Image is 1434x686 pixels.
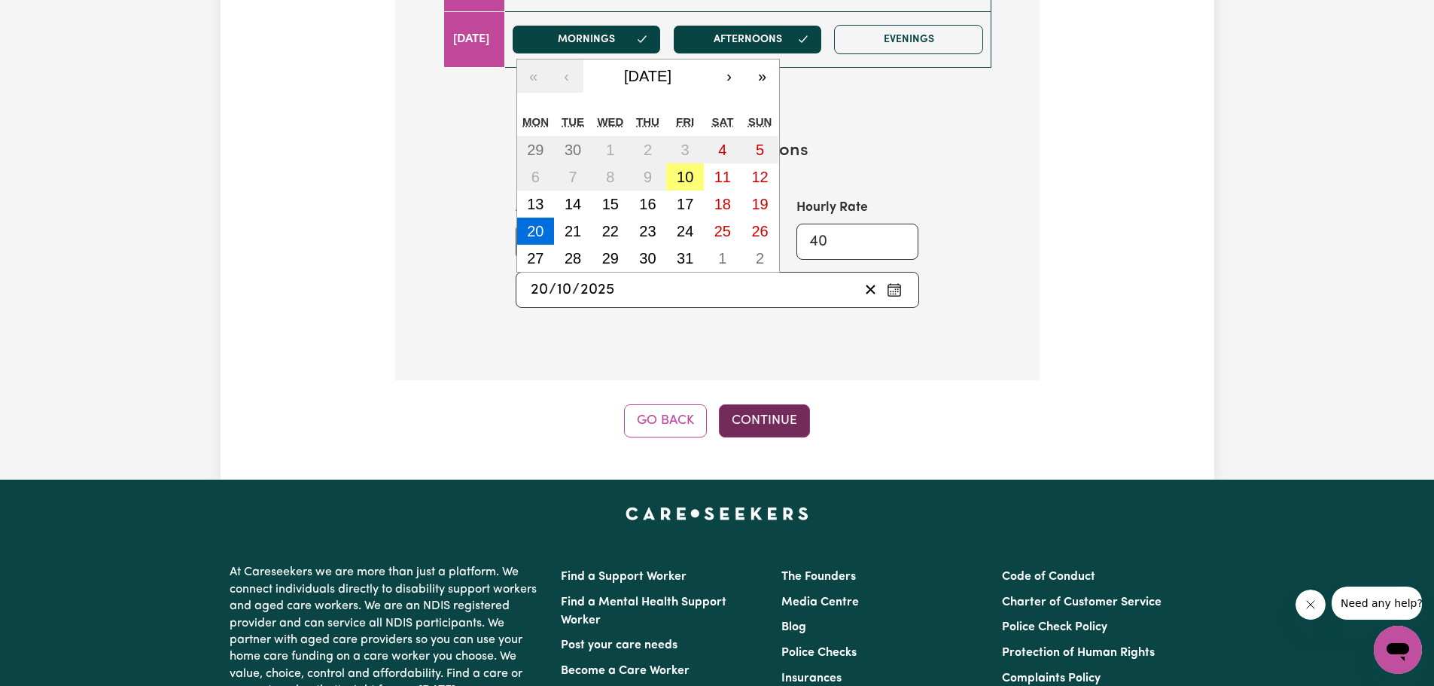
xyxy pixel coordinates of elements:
a: Police Checks [781,647,857,659]
abbr: Thursday [636,115,659,128]
abbr: October 10, 2025 [677,169,693,185]
span: / [572,282,580,298]
button: October 10, 2025 [666,163,704,191]
button: October 27, 2025 [517,245,555,272]
abbr: October 6, 2025 [531,169,540,185]
button: October 2, 2025 [629,136,667,163]
a: Find a Support Worker [561,571,687,583]
button: October 9, 2025 [629,163,667,191]
a: Find a Mental Health Support Worker [561,596,726,627]
abbr: October 7, 2025 [568,169,577,185]
button: October 12, 2025 [741,163,779,191]
button: October 29, 2025 [592,245,629,272]
abbr: October 1, 2025 [606,142,614,158]
abbr: October 11, 2025 [714,169,731,185]
abbr: October 17, 2025 [677,196,693,212]
button: October 15, 2025 [592,191,629,218]
abbr: October 27, 2025 [527,250,543,267]
abbr: October 18, 2025 [714,196,731,212]
abbr: Tuesday [562,115,584,128]
label: Approximate hours [516,198,633,218]
button: October 8, 2025 [592,163,629,191]
a: Protection of Human Rights [1002,647,1155,659]
button: September 29, 2025 [517,136,555,163]
a: Complaints Policy [1002,672,1101,684]
button: October 6, 2025 [517,163,555,191]
button: September 30, 2025 [554,136,592,163]
input: ---- [580,279,615,301]
button: October 26, 2025 [741,218,779,245]
button: October 1, 2025 [592,136,629,163]
input: e.g. 55 [796,224,919,260]
a: Code of Conduct [1002,571,1095,583]
abbr: October 4, 2025 [718,142,726,158]
button: October 19, 2025 [741,191,779,218]
button: [DATE] [583,59,713,93]
button: Pick an approximate start date [882,279,906,301]
abbr: October 13, 2025 [527,196,543,212]
abbr: November 1, 2025 [718,250,726,267]
button: October 14, 2025 [554,191,592,218]
a: Post your care needs [561,639,677,651]
a: Blog [781,621,806,633]
button: Continue [719,404,810,438]
abbr: October 2, 2025 [644,142,652,158]
abbr: Monday [522,115,549,128]
button: Evenings [834,25,983,54]
input: e.g. 2.5 [516,224,640,260]
abbr: October 16, 2025 [639,196,656,212]
button: October 23, 2025 [629,218,667,245]
iframe: Message from company [1332,587,1422,620]
span: / [549,282,556,298]
abbr: October 3, 2025 [681,142,690,158]
button: October 11, 2025 [704,163,741,191]
abbr: October 8, 2025 [606,169,614,185]
h3: Booking Time Options [443,140,991,162]
iframe: Close message [1295,590,1326,620]
abbr: September 30, 2025 [565,142,581,158]
abbr: October 26, 2025 [751,223,768,239]
button: October 3, 2025 [666,136,704,163]
button: Mornings [512,25,661,54]
button: October 28, 2025 [554,245,592,272]
abbr: October 24, 2025 [677,223,693,239]
abbr: September 29, 2025 [527,142,543,158]
abbr: October 21, 2025 [565,223,581,239]
abbr: Wednesday [597,115,623,128]
a: Become a Care Worker [561,665,690,677]
abbr: October 15, 2025 [602,196,619,212]
button: October 21, 2025 [554,218,592,245]
span: [DATE] [624,68,671,84]
button: October 17, 2025 [666,191,704,218]
abbr: October 31, 2025 [677,250,693,267]
button: October 7, 2025 [554,163,592,191]
button: October 22, 2025 [592,218,629,245]
abbr: October 23, 2025 [639,223,656,239]
button: ‹ [550,59,583,93]
button: October 18, 2025 [704,191,741,218]
button: » [746,59,779,93]
label: Hourly Rate [796,198,868,218]
button: Clear start date [859,279,882,301]
span: Need any help? [9,11,91,23]
a: Careseekers home page [626,507,808,519]
abbr: October 20, 2025 [527,223,543,239]
abbr: October 28, 2025 [565,250,581,267]
iframe: Button to launch messaging window [1374,626,1422,674]
abbr: Friday [676,115,694,128]
abbr: October 12, 2025 [751,169,768,185]
button: October 25, 2025 [704,218,741,245]
abbr: October 19, 2025 [751,196,768,212]
button: October 13, 2025 [517,191,555,218]
abbr: October 9, 2025 [644,169,652,185]
button: › [713,59,746,93]
abbr: October 30, 2025 [639,250,656,267]
abbr: October 25, 2025 [714,223,731,239]
button: October 16, 2025 [629,191,667,218]
a: Charter of Customer Service [1002,596,1162,608]
a: Insurances [781,672,842,684]
button: Go Back [624,404,707,438]
abbr: October 5, 2025 [756,142,764,158]
a: Police Check Policy [1002,621,1107,633]
input: -- [556,279,572,301]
